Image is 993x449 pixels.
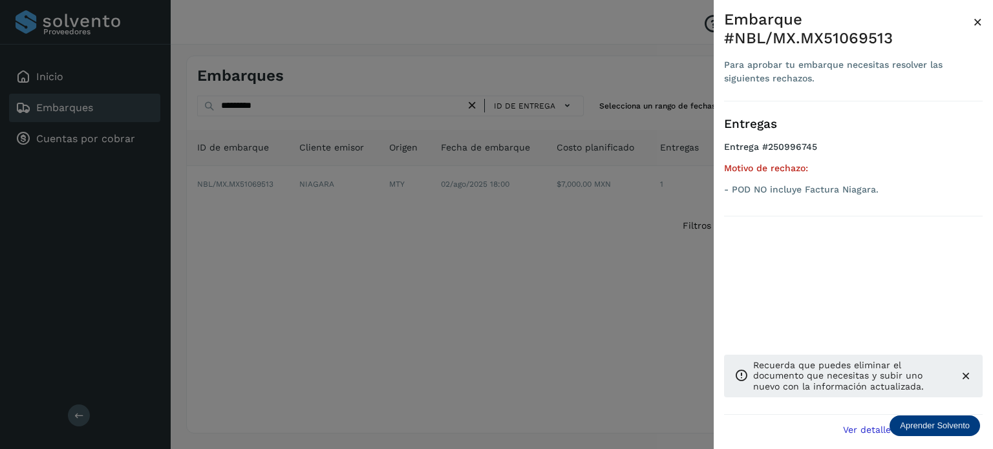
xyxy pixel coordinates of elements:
button: Close [973,10,983,34]
span: Ver detalle de embarque [843,425,954,434]
p: Recuerda que puedes eliminar el documento que necesitas y subir uno nuevo con la información actu... [753,360,949,392]
h3: Entregas [724,117,983,132]
div: Aprender Solvento [890,415,980,436]
p: Aprender Solvento [900,421,970,431]
button: Ver detalle de embarque [835,415,983,444]
h4: Entrega #250996745 [724,141,983,163]
div: Embarque #NBL/MX.MX51069513 [724,10,973,48]
h5: Motivo de rechazo: [724,163,983,174]
div: Para aprobar tu embarque necesitas resolver las siguientes rechazos. [724,58,973,85]
p: - POD NO incluye Factura Niagara. [724,184,983,195]
span: × [973,13,983,31]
